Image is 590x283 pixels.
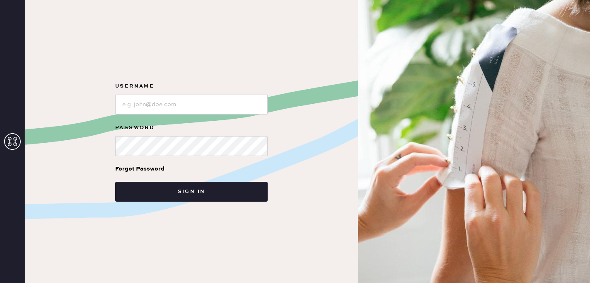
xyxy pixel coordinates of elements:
[115,156,164,182] a: Forgot Password
[115,123,268,133] label: Password
[115,164,164,173] div: Forgot Password
[115,81,268,91] label: Username
[115,95,268,115] input: e.g. john@doe.com
[115,182,268,202] button: Sign in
